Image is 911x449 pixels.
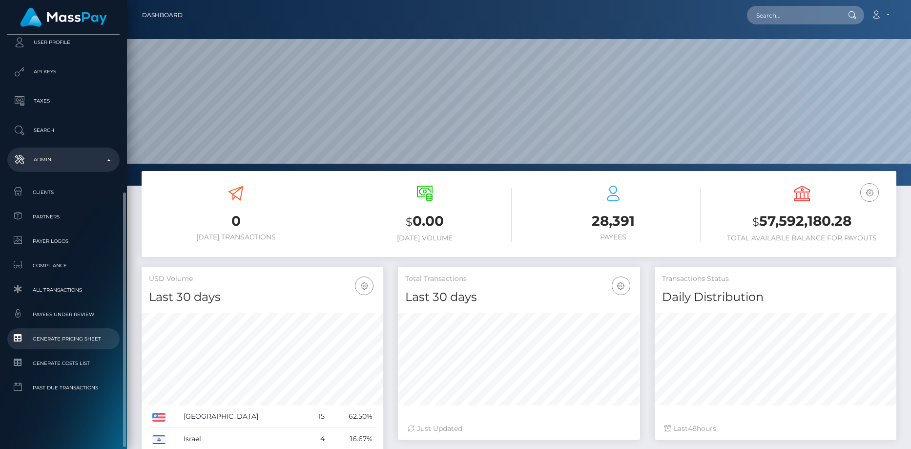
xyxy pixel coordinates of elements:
a: Admin [7,148,120,172]
p: Search [11,123,116,138]
a: Dashboard [142,5,183,25]
span: All Transactions [11,284,116,296]
a: Payer Logos [7,231,120,252]
p: API Keys [11,64,116,79]
a: Generate Pricing Sheet [7,328,120,349]
h3: 28,391 [526,212,701,231]
td: [GEOGRAPHIC_DATA] [180,406,308,428]
span: Generate Pricing Sheet [11,333,116,344]
a: Generate Costs List [7,353,120,374]
a: Taxes [7,89,120,113]
h4: Last 30 days [405,289,632,306]
a: Search [7,118,120,143]
h6: Payees [526,233,701,241]
span: Payees under Review [11,309,116,320]
h5: USD Volume [149,274,376,284]
p: Taxes [11,94,116,108]
img: US.png [152,413,166,422]
h3: 0.00 [338,212,512,232]
h6: Total Available Balance for Payouts [715,234,890,242]
td: 15 [308,406,328,428]
td: 62.50% [328,406,376,428]
span: Generate Costs List [11,358,116,369]
a: Clients [7,182,120,203]
div: Last hours [664,424,887,434]
h4: Daily Distribution [662,289,889,306]
h6: [DATE] Volume [338,234,512,242]
a: Past Due Transactions [7,377,120,398]
p: User Profile [11,35,116,50]
h5: Total Transactions [405,274,632,284]
a: API Keys [7,60,120,84]
h6: [DATE] Transactions [149,233,323,241]
p: Admin [11,152,116,167]
img: MassPay Logo [20,8,107,27]
span: Past Due Transactions [11,382,116,393]
a: User Profile [7,30,120,55]
h4: Last 30 days [149,289,376,306]
span: Clients [11,187,116,198]
h3: 57,592,180.28 [715,212,890,232]
div: Just Updated [408,424,630,434]
h3: 0 [149,212,323,231]
a: Partners [7,206,120,227]
small: $ [406,215,413,229]
input: Search... [747,6,839,24]
span: 48 [688,424,697,433]
a: All Transactions [7,279,120,300]
span: Partners [11,211,116,222]
a: Payees under Review [7,304,120,325]
a: Compliance [7,255,120,276]
span: Compliance [11,260,116,271]
img: IL.png [152,435,166,444]
span: Payer Logos [11,235,116,247]
small: $ [752,215,759,229]
h5: Transactions Status [662,274,889,284]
